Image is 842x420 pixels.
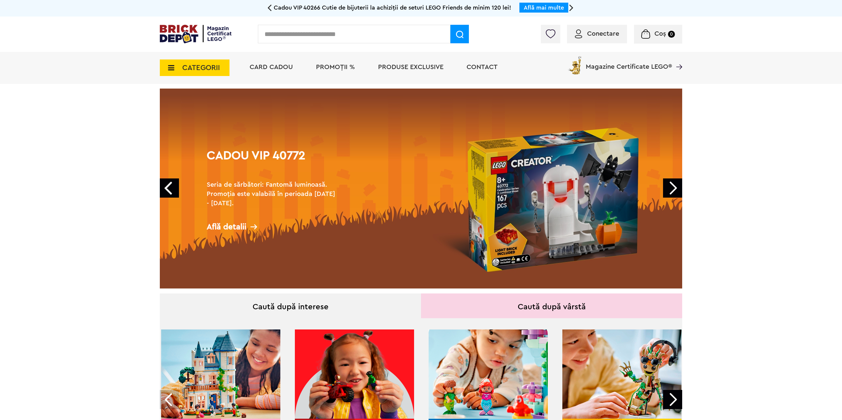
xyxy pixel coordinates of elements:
[587,30,619,37] span: Conectare
[421,293,682,318] div: Caută după vârstă
[663,178,682,198] a: Next
[378,64,443,70] a: Produse exclusive
[160,293,421,318] div: Caută după interese
[160,89,682,288] a: Cadou VIP 40772Seria de sărbători: Fantomă luminoasă. Promoția este valabilă în perioada [DATE] -...
[182,64,220,71] span: CATEGORII
[207,180,339,208] h2: Seria de sărbători: Fantomă luminoasă. Promoția este valabilă în perioada [DATE] - [DATE].
[672,55,682,61] a: Magazine Certificate LEGO®
[654,30,666,37] span: Coș
[467,64,498,70] a: Contact
[160,178,179,198] a: Prev
[524,5,564,11] a: Află mai multe
[274,5,511,11] span: Cadou VIP 40266 Cutie de bijuterii la achiziții de seturi LEGO Friends de minim 120 lei!
[575,30,619,37] a: Conectare
[668,31,675,38] small: 0
[586,55,672,70] span: Magazine Certificate LEGO®
[207,150,339,173] h1: Cadou VIP 40772
[207,223,339,231] div: Află detalii
[250,64,293,70] a: Card Cadou
[316,64,355,70] a: PROMOȚII %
